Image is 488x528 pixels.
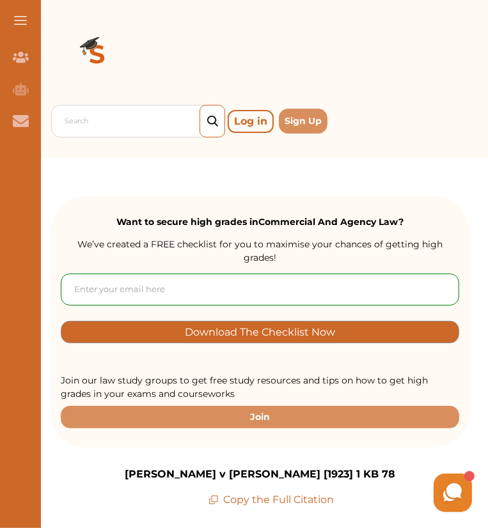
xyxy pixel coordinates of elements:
[181,470,475,515] iframe: HelpCrunch
[61,274,459,306] input: Enter your email here
[185,325,335,339] p: Download The Checklist Now
[61,406,459,428] button: Join
[207,116,218,127] img: search_icon
[61,321,459,343] button: [object Object]
[61,374,459,401] p: Join our law study groups to get free study resources and tips on how to get high grades in your ...
[77,238,443,263] span: We’ve created a FREE checklist for you to maximise your chances of getting high grades!
[51,10,143,102] img: Logo
[228,110,274,133] p: Log in
[116,216,404,228] strong: Want to secure high grades in Commercial And Agency Law ?
[125,467,395,482] p: [PERSON_NAME] v [PERSON_NAME] [1923] 1 KB 78
[279,109,327,134] button: Sign Up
